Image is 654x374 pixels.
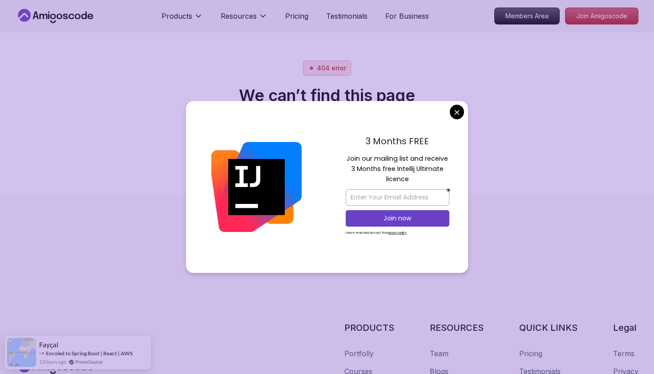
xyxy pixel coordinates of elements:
[613,348,634,359] a: Terms
[161,11,192,21] p: Products
[430,348,448,359] a: Team
[7,338,36,367] img: provesource social proof notification image
[39,341,58,349] span: Fayçal
[326,11,367,21] a: Testimonials
[385,11,429,21] a: For Business
[613,321,638,334] h3: Legal
[565,8,638,24] p: Join Amigoscode
[211,86,443,104] h2: We can’t find this page
[519,348,542,359] a: Pricing
[39,350,45,357] span: ->
[46,350,133,357] a: Enroled to Spring Boot | React | AWS
[317,64,346,73] p: 404 error
[285,11,308,21] a: Pricing
[344,321,394,334] h3: PRODUCTS
[430,321,484,334] h3: RESOURCES
[221,11,267,28] button: Resources
[161,11,203,28] button: Products
[519,321,577,334] h3: QUICK LINKS
[221,11,257,21] p: Resources
[565,8,638,24] a: Join Amigoscode
[344,348,374,359] a: Portfolly
[39,358,66,366] span: 13 hours ago
[494,8,560,24] a: Members Area
[75,358,103,366] a: ProveSource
